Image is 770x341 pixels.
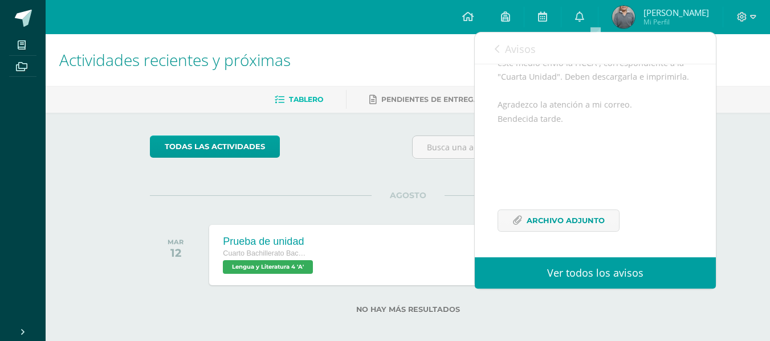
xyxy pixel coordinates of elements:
a: Archivo Adjunto [498,209,620,232]
a: Tablero [275,91,323,109]
span: Mi Perfil [643,17,709,27]
span: Pendientes de entrega [381,95,479,104]
input: Busca una actividad próxima aquí... [413,136,665,158]
div: MAR [168,238,184,246]
a: Ver todos los avisos [475,257,716,289]
span: Lengua y Literatura 4 'A' [223,260,313,274]
a: Pendientes de entrega [369,91,479,109]
span: AGOSTO [372,190,445,200]
span: Tablero [289,95,323,104]
span: Archivo Adjunto [527,210,605,231]
span: Avisos [505,42,536,56]
div: 12 [168,246,184,260]
span: [PERSON_NAME] [643,7,709,18]
span: Actividades recientes y próximas [59,49,291,71]
div: Prueba de unidad [223,236,316,248]
div: Buenas tardes a todos, un gusto saludarles. Por este medio envió la HCCA , correspondiente a la "... [498,42,693,245]
img: 1b81ffb1054cee16f8981d9b3bc82726.png [612,6,635,28]
a: todas las Actividades [150,135,280,158]
label: No hay más resultados [150,305,666,314]
span: Cuarto Bachillerato Bachillerato en CCLL con Orientación en Diseño Gráfico [223,249,308,257]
